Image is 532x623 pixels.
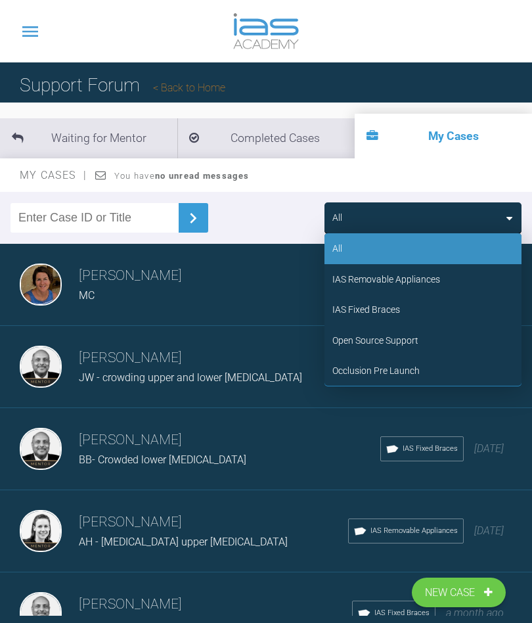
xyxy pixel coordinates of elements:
[332,210,342,225] div: All
[332,241,342,256] div: All
[20,264,62,306] img: Margaret De Verteuil
[474,442,504,455] span: [DATE]
[79,289,95,302] span: MC
[425,584,477,601] span: New Case
[79,371,302,384] span: JW - crowding upper and lower [MEDICAL_DATA]
[79,536,288,548] span: AH - [MEDICAL_DATA] upper [MEDICAL_DATA]
[20,169,87,181] span: My Cases
[79,265,348,287] h3: [PERSON_NAME]
[355,114,532,158] li: My Cases
[403,443,458,455] span: IAS Fixed Braces
[20,510,62,552] img: Kelly Toft
[20,428,62,470] img: Utpalendu Bose
[233,13,299,49] img: logo-light.3e3ef733.png
[153,81,225,94] a: Back to Home
[79,511,348,534] h3: [PERSON_NAME]
[412,578,506,608] a: New Case
[79,347,380,369] h3: [PERSON_NAME]
[446,607,504,619] span: a month ago
[155,171,249,181] strong: no unread messages
[332,272,440,287] div: IAS Removable Appliances
[332,363,420,378] div: Occlusion Pre Launch
[474,524,504,537] span: [DATE]
[332,333,418,348] div: Open Source Support
[370,525,458,537] span: IAS Removable Appliances
[177,118,355,158] li: Completed Cases
[374,607,430,619] span: IAS Fixed Braces
[79,429,380,451] h3: [PERSON_NAME]
[11,203,179,233] input: Enter Case ID or Title
[332,302,400,317] div: IAS Fixed Braces
[20,346,62,388] img: Utpalendu Bose
[79,593,352,616] h3: [PERSON_NAME]
[20,71,225,101] h1: Support Forum
[183,208,204,229] img: chevronRight.28bd32b0.svg
[79,453,246,466] span: BB- Crowded lower [MEDICAL_DATA]
[114,171,249,181] span: You have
